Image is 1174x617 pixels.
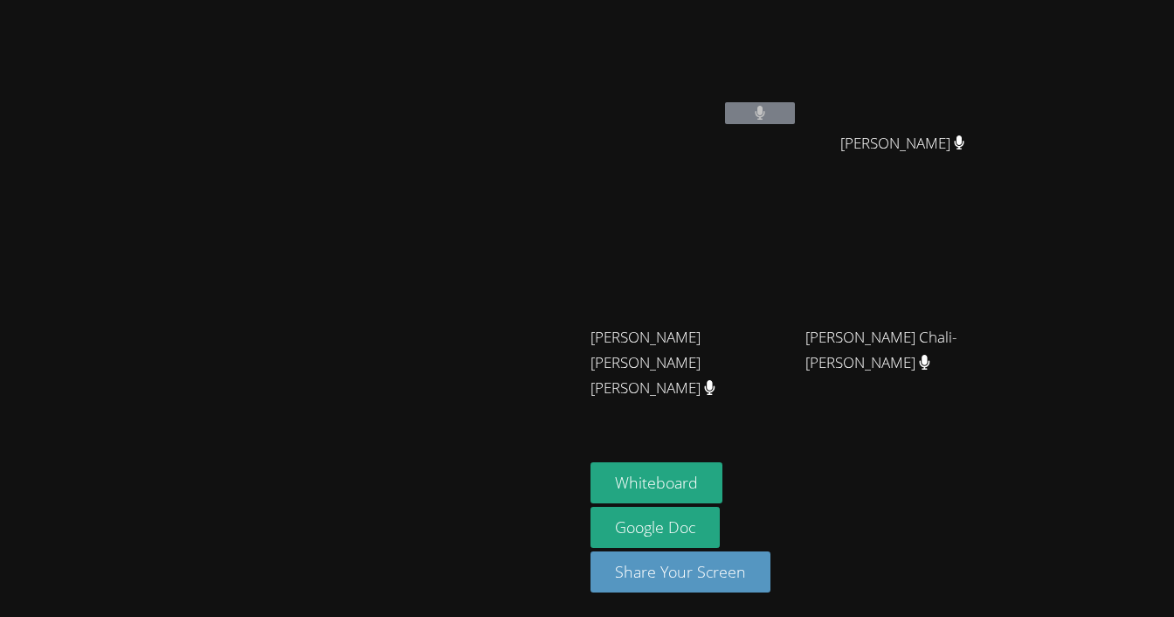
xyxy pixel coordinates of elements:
[840,131,965,156] span: [PERSON_NAME]
[590,462,722,503] button: Whiteboard
[590,325,784,401] span: [PERSON_NAME] [PERSON_NAME] [PERSON_NAME]
[590,551,770,593] button: Share Your Screen
[805,325,999,376] span: [PERSON_NAME] Chali-[PERSON_NAME]
[590,507,720,548] a: Google Doc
